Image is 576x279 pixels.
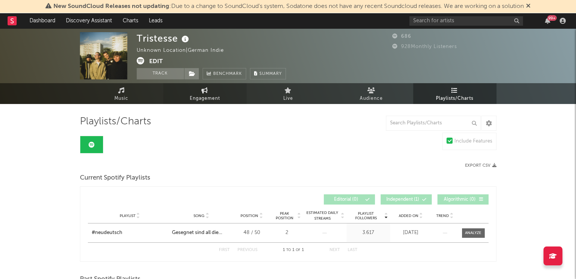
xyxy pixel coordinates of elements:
span: Summary [259,72,282,76]
a: Charts [117,13,144,28]
button: First [219,248,230,252]
span: Song [194,214,204,218]
span: Live [283,94,293,103]
span: Added On [399,214,418,218]
button: Track [137,68,184,79]
button: Export CSV [465,163,496,168]
div: Gesegnet sind all die ohne Idole [172,229,231,237]
span: Playlists/Charts [80,117,151,126]
div: 2 [273,229,301,237]
span: Playlists/Charts [436,94,473,103]
a: Audience [330,83,413,104]
span: Current Spotify Playlists [80,174,150,183]
button: Summary [250,68,286,79]
input: Search for artists [409,16,523,26]
span: Dismiss [526,3,531,9]
button: 99+ [545,18,550,24]
button: Edit [149,57,163,67]
span: Audience [360,94,383,103]
div: Include Features [454,137,492,146]
button: Editorial(0) [324,194,375,205]
span: Algorithmic ( 0 ) [442,197,477,202]
span: Playlist [120,214,136,218]
button: Independent(1) [381,194,432,205]
div: 99 + [547,15,557,21]
a: Music [80,83,163,104]
a: Live [247,83,330,104]
span: Estimated Daily Streams [305,210,340,222]
span: Position [240,214,258,218]
span: Playlist Followers [348,211,384,220]
a: Playlists/Charts [413,83,496,104]
a: Discovery Assistant [61,13,117,28]
div: #neudeutsch [92,229,122,237]
div: [DATE] [392,229,430,237]
span: Editorial ( 0 ) [329,197,364,202]
div: Unknown Location | German Indie [137,46,233,55]
a: Benchmark [203,68,246,79]
span: Engagement [190,94,220,103]
div: 1 1 1 [273,246,314,255]
span: Benchmark [213,70,242,79]
span: Peak Position [273,211,297,220]
button: Next [329,248,340,252]
div: Tristesse [137,32,191,45]
span: to [286,248,291,252]
span: New SoundCloud Releases not updating [53,3,169,9]
span: 686 [392,34,411,39]
span: Trend [436,214,449,218]
span: of [296,248,300,252]
button: Previous [237,248,258,252]
span: Music [114,94,128,103]
a: Leads [144,13,168,28]
div: 48 / 50 [235,229,269,237]
span: Independent ( 1 ) [386,197,420,202]
button: Algorithmic(0) [437,194,489,205]
a: #neudeutsch [92,229,168,237]
span: : Due to a change to SoundCloud's system, Sodatone does not have any recent Soundcloud releases. ... [53,3,524,9]
div: 3.617 [348,229,388,237]
a: Dashboard [24,13,61,28]
a: Engagement [163,83,247,104]
input: Search Playlists/Charts [386,116,481,131]
span: 928 Monthly Listeners [392,44,457,49]
button: Last [348,248,357,252]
